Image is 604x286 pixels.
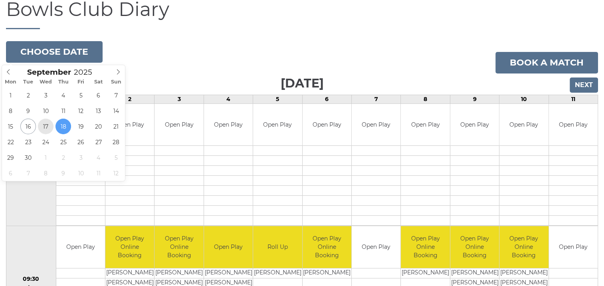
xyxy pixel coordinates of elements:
td: [PERSON_NAME] [154,268,203,278]
span: September 4, 2025 [55,87,71,103]
span: September 22, 2025 [3,134,18,150]
span: September 28, 2025 [108,134,124,150]
td: [PERSON_NAME] [253,268,302,278]
span: October 5, 2025 [108,150,124,165]
span: September 20, 2025 [91,119,106,134]
td: 5 [253,95,302,103]
a: Book a match [495,52,598,73]
td: 11 [549,95,598,103]
td: 2 [105,95,154,103]
span: September 30, 2025 [20,150,36,165]
span: September 12, 2025 [73,103,89,119]
span: September 26, 2025 [73,134,89,150]
span: September 5, 2025 [73,87,89,103]
span: Scroll to increment [27,69,71,76]
span: October 8, 2025 [38,165,53,181]
span: Thu [55,79,72,85]
td: Open Play [303,104,351,146]
span: September 23, 2025 [20,134,36,150]
td: [PERSON_NAME] [105,268,154,278]
td: Open Play [450,104,499,146]
span: September 11, 2025 [55,103,71,119]
span: September 25, 2025 [55,134,71,150]
span: September 3, 2025 [38,87,53,103]
span: September 15, 2025 [3,119,18,134]
td: Open Play [352,104,400,146]
span: September 1, 2025 [3,87,18,103]
span: September 19, 2025 [73,119,89,134]
span: September 16, 2025 [20,119,36,134]
input: Scroll to increment [71,68,102,77]
td: Open Play [499,104,548,146]
td: [PERSON_NAME] [204,268,253,278]
td: [PERSON_NAME] [303,268,351,278]
td: 6 [302,95,351,103]
td: [PERSON_NAME] [450,268,499,278]
span: September 10, 2025 [38,103,53,119]
span: October 3, 2025 [73,150,89,165]
td: [PERSON_NAME] [401,268,450,278]
span: October 7, 2025 [20,165,36,181]
span: September 17, 2025 [38,119,53,134]
span: September 21, 2025 [108,119,124,134]
input: Next [570,77,598,93]
button: Choose date [6,41,103,63]
td: Open Play [253,104,302,146]
td: Open Play [105,104,154,146]
td: Open Play [401,104,450,146]
span: September 8, 2025 [3,103,18,119]
span: October 9, 2025 [55,165,71,181]
span: October 6, 2025 [3,165,18,181]
td: Open Play Online Booking [105,226,154,268]
span: September 6, 2025 [91,87,106,103]
td: Open Play Online Booking [450,226,499,268]
span: October 2, 2025 [55,150,71,165]
td: Open Play Online Booking [401,226,450,268]
td: 10 [499,95,549,103]
td: 7 [351,95,400,103]
span: September 13, 2025 [91,103,106,119]
span: October 1, 2025 [38,150,53,165]
td: Open Play [204,104,253,146]
td: 8 [401,95,450,103]
td: Open Play Online Booking [303,226,351,268]
span: September 24, 2025 [38,134,53,150]
td: 4 [204,95,253,103]
span: Sat [90,79,107,85]
td: Open Play Online Booking [154,226,203,268]
td: Open Play Online Booking [499,226,548,268]
span: September 7, 2025 [108,87,124,103]
span: September 29, 2025 [3,150,18,165]
span: Tue [20,79,37,85]
span: September 14, 2025 [108,103,124,119]
span: September 9, 2025 [20,103,36,119]
span: Mon [2,79,20,85]
span: October 10, 2025 [73,165,89,181]
span: October 4, 2025 [91,150,106,165]
span: Wed [37,79,55,85]
td: [PERSON_NAME] [499,268,548,278]
td: 3 [154,95,204,103]
span: Fri [72,79,90,85]
span: September 18, 2025 [55,119,71,134]
span: October 11, 2025 [91,165,106,181]
td: Roll Up [253,226,302,268]
span: September 2, 2025 [20,87,36,103]
td: Open Play [352,226,400,268]
td: Open Play [549,226,598,268]
td: Open Play [549,104,598,146]
td: 9 [450,95,499,103]
td: Open Play [56,226,105,268]
td: Open Play [204,226,253,268]
span: October 12, 2025 [108,165,124,181]
span: September 27, 2025 [91,134,106,150]
td: Open Play [154,104,203,146]
span: Sun [107,79,125,85]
